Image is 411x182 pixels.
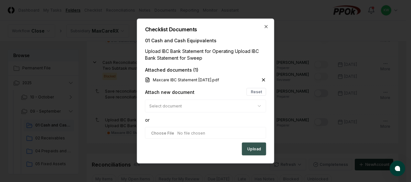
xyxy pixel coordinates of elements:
button: Reset [247,88,266,96]
div: Attach new document [145,88,195,95]
div: or [145,116,266,123]
h2: Checklist Documents [145,27,266,32]
button: Upload [242,143,266,156]
div: Upload IBC Bank Statement for Operating Upload IBC Bank Statement for Sweep [145,48,266,61]
div: Attached documents ( 1 ) [145,66,266,73]
div: 01 Cash and Cash Equipvalents [145,37,266,44]
a: Maxcare IBC Statement [DATE].pdf [145,77,227,83]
